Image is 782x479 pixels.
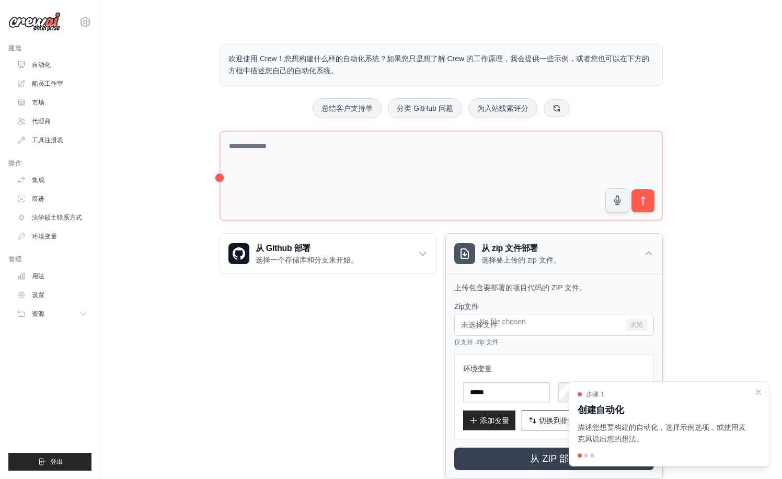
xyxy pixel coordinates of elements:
a: 设置 [13,287,91,303]
button: 从 ZIP 部署 [454,448,654,470]
img: 标识 [8,12,61,32]
button: 登出 [8,453,91,471]
font: 法学硕士联系方式 [32,214,82,221]
font: 自动化 [32,61,51,69]
font: 市场 [32,99,44,106]
font: 分类 GitHub 问题 [397,104,453,112]
font: 从 Github 部署 [256,244,310,253]
button: 总结客户支持单 [313,98,382,118]
font: 选择要上传的 zip 文件。 [481,256,561,264]
a: 集成 [13,172,91,188]
a: 法学硕士联系方式 [13,209,91,226]
a: 市场 [13,94,91,111]
font: 用法 [32,272,44,280]
font: 船员工作室 [32,80,63,87]
font: 欢迎使用 Crew！您想构建什么样的自动化系统？如果您只是想了解 Crew 的工作原理，我会提供一些示例，或者您也可以在下方的方框中描述您自己的自动化系统。 [228,54,649,75]
a: 环境变量 [13,228,91,245]
a: 自动化 [13,56,91,73]
font: 登出 [50,458,63,465]
button: 关闭演练 [754,388,763,396]
font: 集成 [32,176,44,184]
font: 步骤 1 [586,391,604,398]
font: 仅支持 .zip 文件 [454,338,499,346]
a: 船员工作室 [13,75,91,92]
a: 工具注册表 [13,132,91,149]
a: 用法 [13,268,91,284]
font: 上传包含要部署的项目代码的 ZIP 文件。 [454,283,586,292]
font: 代理商 [32,118,51,125]
font: 描述您想要构建的自动化，选择示例选项，或使用麦克风说出您的想法。 [578,423,746,443]
font: 为入站线索评分 [477,104,528,112]
input: 未选择文件 浏览 [454,314,654,336]
button: 为入站线索评分 [468,98,537,118]
font: 从 zip 文件部署 [481,244,538,253]
font: 工具注册表 [32,136,63,144]
font: 环境变量 [463,364,492,373]
div: 聊天小组件 [730,429,782,479]
font: 总结客户支持单 [321,104,373,112]
font: Zip文件 [454,302,479,311]
font: 从 ZIP 部署 [530,453,578,464]
font: 痕迹 [32,195,44,202]
a: 痕迹 [13,190,91,207]
font: 操作 [8,159,21,167]
iframe: Chat Widget [730,429,782,479]
font: 切换到批量视图 [539,416,590,425]
font: 建造 [8,44,21,52]
font: 环境变量 [32,233,57,240]
a: 代理商 [13,113,91,130]
font: 创建自动化 [578,405,624,415]
font: 管理 [8,256,21,263]
font: 添加变量 [480,416,509,425]
button: 资源 [13,305,91,322]
font: 资源 [32,310,44,317]
button: 切换到批量视图 [522,410,597,430]
font: 设置 [32,291,44,299]
button: 添加变量 [463,410,515,430]
button: 分类 GitHub 问题 [388,98,462,118]
font: 选择一个存储库和分支来开始。 [256,256,358,264]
